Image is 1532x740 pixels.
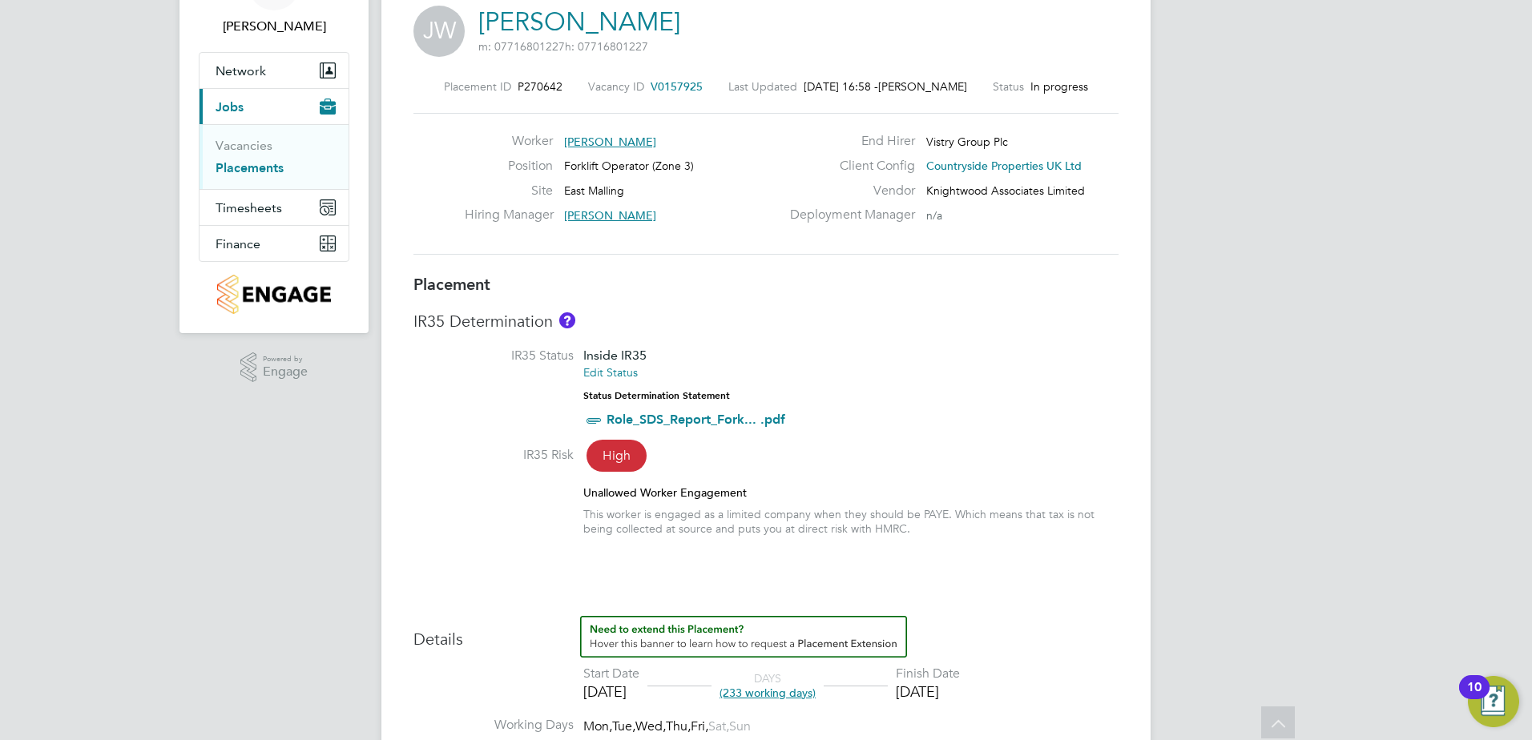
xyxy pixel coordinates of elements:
button: Open Resource Center, 10 new notifications [1468,676,1519,727]
label: Vendor [780,183,915,199]
span: Tue, [612,718,635,734]
span: h: 07716801227 [565,39,648,54]
img: countryside-properties-logo-retina.png [217,275,330,314]
span: Network [216,63,266,78]
span: [PERSON_NAME] [878,79,967,94]
span: Thu, [666,718,691,734]
a: Go to home page [199,275,349,314]
label: Position [465,158,553,175]
span: Emma Chesterton [199,17,349,36]
label: Site [465,183,553,199]
div: 10 [1467,687,1482,708]
span: P270642 [518,79,562,94]
label: IR35 Status [413,348,574,364]
span: High [587,440,647,472]
label: IR35 Risk [413,447,574,464]
span: Fri, [691,718,708,734]
span: Finance [216,236,260,251]
label: Vacancy ID [588,79,644,94]
div: Finish Date [896,666,960,682]
span: Sat, [708,718,729,734]
button: Timesheets [200,190,349,225]
h3: IR35 Determination [413,311,1119,332]
span: Vistry Group Plc [926,135,1008,149]
span: Forklift Operator (Zone 3) [564,159,694,173]
button: About IR35 [559,312,575,328]
span: m: 07716801227 [478,39,565,54]
b: Placement [413,275,490,294]
a: Edit Status [583,365,638,380]
label: Last Updated [728,79,797,94]
label: Client Config [780,158,915,175]
span: n/a [926,208,942,223]
span: [PERSON_NAME] [564,135,656,149]
label: Worker [465,133,553,150]
span: Engage [263,365,308,379]
span: East Malling [564,183,624,198]
div: [DATE] [896,682,960,701]
span: JW [413,6,465,57]
span: Countryside Properties UK Ltd [926,159,1082,173]
h3: Details [413,616,1119,650]
button: Jobs [200,89,349,124]
span: Wed, [635,718,666,734]
span: Jobs [216,99,244,115]
span: Inside IR35 [583,348,647,363]
a: Placements [216,160,284,175]
div: [DATE] [583,682,639,701]
a: Vacancies [216,138,272,153]
label: End Hirer [780,133,915,150]
span: In progress [1030,79,1088,94]
label: Hiring Manager [465,207,553,223]
span: Powered by [263,352,308,366]
label: Placement ID [444,79,511,94]
span: (233 working days) [720,686,816,700]
span: Knightwood Associates Limited [926,183,1085,198]
button: How to extend a Placement? [580,616,907,658]
button: Finance [200,226,349,261]
span: [DATE] 16:58 - [804,79,878,94]
span: Timesheets [216,200,282,215]
strong: Status Determination Statement [583,390,730,401]
label: Working Days [413,717,574,734]
span: V0157925 [651,79,703,94]
span: [PERSON_NAME] [564,208,656,223]
label: Deployment Manager [780,207,915,223]
div: Start Date [583,666,639,682]
div: Jobs [200,124,349,189]
button: Network [200,53,349,88]
label: Status [993,79,1024,94]
a: Powered byEngage [240,352,308,383]
a: Role_SDS_Report_Fork... .pdf [607,412,785,427]
span: Mon, [583,718,612,734]
span: Sun [729,718,751,734]
div: This worker is engaged as a limited company when they should be PAYE. Which means that tax is not... [583,507,1119,536]
div: Unallowed Worker Engagement [583,485,1119,500]
a: [PERSON_NAME] [478,6,680,38]
div: DAYS [712,671,824,700]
